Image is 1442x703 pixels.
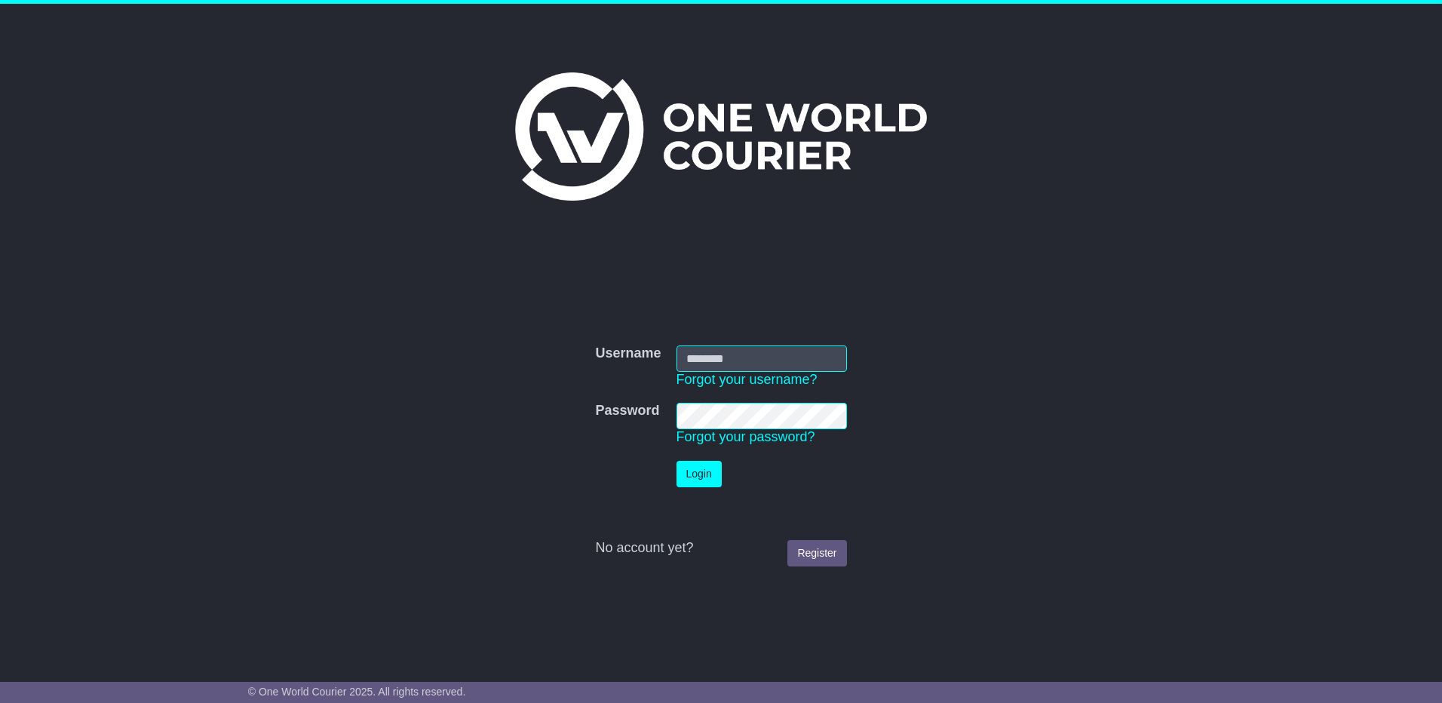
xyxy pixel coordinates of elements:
label: Username [595,345,661,362]
button: Login [677,461,722,487]
div: No account yet? [595,540,846,557]
span: © One World Courier 2025. All rights reserved. [248,686,466,698]
a: Forgot your password? [677,429,815,444]
a: Forgot your username? [677,372,818,387]
label: Password [595,403,659,419]
img: One World [515,72,927,201]
a: Register [787,540,846,566]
